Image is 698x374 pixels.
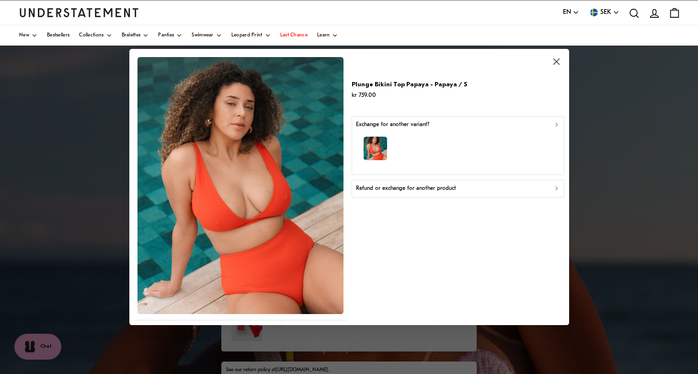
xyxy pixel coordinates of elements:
[563,7,579,18] button: EN
[158,25,182,46] a: Panties
[19,8,139,17] a: Understatement Homepage
[79,25,112,46] a: Collections
[355,120,429,129] p: Exchange for another variant?
[231,33,263,38] span: Leopard Print
[231,25,271,46] a: Leopard Print
[563,7,571,18] span: EN
[600,7,611,18] span: SEK
[352,180,564,197] button: Refund or exchange for another product
[352,90,468,100] p: kr 759.00
[122,25,149,46] a: Bralettes
[355,184,456,193] p: Refund or exchange for another product
[363,137,387,160] img: model-name=Yoelle|model-size=XL
[19,33,29,38] span: New
[317,25,338,46] a: Learn
[280,25,308,46] a: Last Chance
[19,25,37,46] a: New
[317,33,330,38] span: Learn
[79,33,103,38] span: Collections
[158,33,174,38] span: Panties
[122,33,141,38] span: Bralettes
[280,33,308,38] span: Last Chance
[352,80,468,90] p: Plunge Bikini Top Papaya - Papaya / S
[352,116,564,175] button: Exchange for another variant?model-name=Yoelle|model-size=XL
[47,33,69,38] span: Bestsellers
[192,25,221,46] a: Swimwear
[47,25,69,46] a: Bestsellers
[192,33,213,38] span: Swimwear
[589,7,619,18] button: SEK
[137,57,343,314] img: PAYA-TOP-107-M-papaya_3_a7ccffb0-2a45-49e3-a702-efc7ecbeabf1.jpg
